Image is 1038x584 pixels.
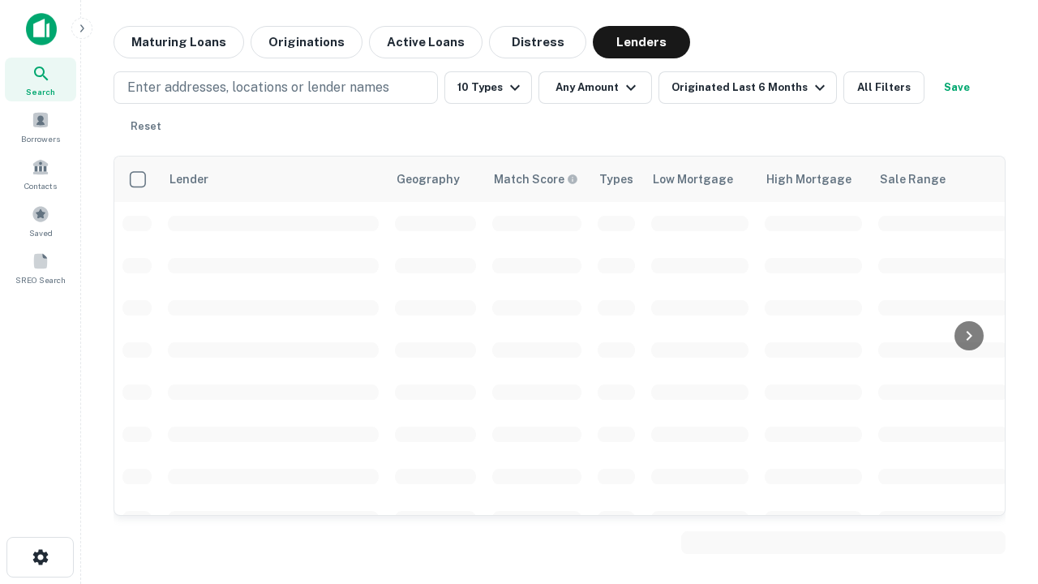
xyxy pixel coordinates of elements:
th: Low Mortgage [643,157,757,202]
button: Enter addresses, locations or lender names [114,71,438,104]
span: Saved [29,226,53,239]
span: Search [26,85,55,98]
a: Search [5,58,76,101]
div: Lender [169,170,208,189]
button: Any Amount [538,71,652,104]
div: High Mortgage [766,170,851,189]
button: Originated Last 6 Months [658,71,837,104]
th: High Mortgage [757,157,870,202]
button: 10 Types [444,71,532,104]
button: Lenders [593,26,690,58]
span: SREO Search [15,273,66,286]
p: Enter addresses, locations or lender names [127,78,389,97]
button: Save your search to get updates of matches that match your search criteria. [931,71,983,104]
div: Types [599,170,633,189]
th: Types [590,157,643,202]
a: Contacts [5,152,76,195]
iframe: Chat Widget [957,402,1038,480]
a: Saved [5,199,76,243]
button: Reset [120,110,172,143]
a: Borrowers [5,105,76,148]
div: Originated Last 6 Months [671,78,830,97]
button: Maturing Loans [114,26,244,58]
img: capitalize-icon.png [26,13,57,45]
th: Geography [387,157,484,202]
span: Borrowers [21,132,60,145]
div: Capitalize uses an advanced AI algorithm to match your search with the best lender. The match sco... [494,170,578,188]
span: Contacts [24,179,57,192]
th: Lender [160,157,387,202]
button: Distress [489,26,586,58]
div: Low Mortgage [653,170,733,189]
th: Capitalize uses an advanced AI algorithm to match your search with the best lender. The match sco... [484,157,590,202]
a: SREO Search [5,246,76,290]
button: All Filters [843,71,924,104]
th: Sale Range [870,157,1016,202]
div: Sale Range [880,170,946,189]
button: Active Loans [369,26,483,58]
button: Originations [251,26,362,58]
div: Geography [397,170,460,189]
h6: Match Score [494,170,575,188]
